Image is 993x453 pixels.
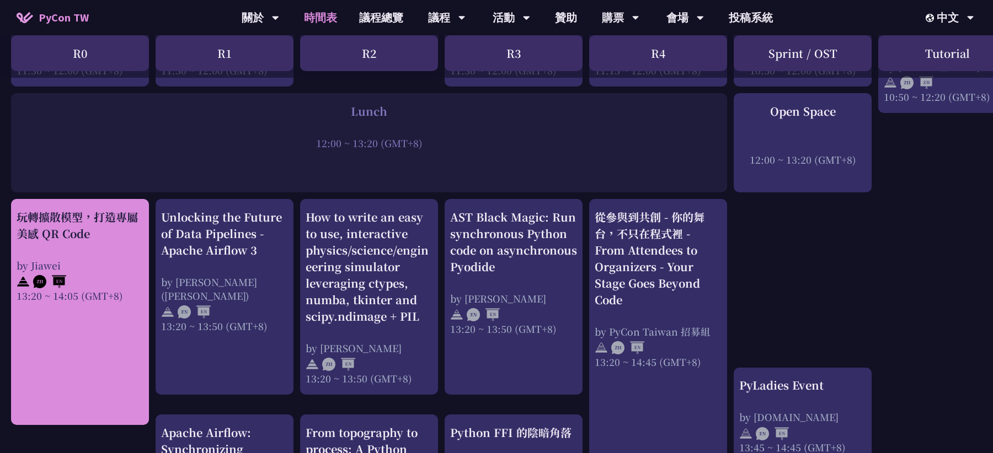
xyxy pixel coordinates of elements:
[450,308,463,321] img: svg+xml;base64,PHN2ZyB4bWxucz0iaHR0cDovL3d3dy53My5vcmcvMjAwMC9zdmciIHdpZHRoPSIyNCIgaGVpZ2h0PSIyNC...
[450,209,577,275] div: AST Black Magic: Run synchronous Python code on asynchronous Pyodide
[17,258,143,272] div: by Jiawei
[306,341,433,355] div: by [PERSON_NAME]
[611,341,644,354] img: ZHEN.371966e.svg
[900,76,933,89] img: ZHZH.38617ef.svg
[322,358,355,371] img: ZHEN.371966e.svg
[739,153,866,166] div: 12:00 ~ 13:20 (GMT+8)
[17,103,722,120] div: Lunch
[178,305,211,319] img: ENEN.5a408d1.svg
[450,424,577,441] div: Python FFI 的陰暗角落
[161,209,288,385] a: Unlocking the Future of Data Pipelines - Apache Airflow 3 by [PERSON_NAME] ([PERSON_NAME]) 13:20 ...
[161,275,288,303] div: by [PERSON_NAME] ([PERSON_NAME])
[161,319,288,333] div: 13:20 ~ 13:50 (GMT+8)
[17,209,143,416] a: 玩轉擴散模型，打造專屬美感 QR Code by Jiawei 13:20 ~ 14:05 (GMT+8)
[17,289,143,303] div: 13:20 ~ 14:05 (GMT+8)
[595,325,722,338] div: by PyCon Taiwan 招募組
[39,9,89,26] span: PyCon TW
[467,308,500,321] img: ENEN.5a408d1.svg
[17,136,722,150] div: 12:00 ~ 13:20 (GMT+8)
[595,209,722,308] div: 從參與到共創 - 你的舞台，不只在程式裡 - From Attendees to Organizers - Your Stage Goes Beyond Code
[161,305,174,319] img: svg+xml;base64,PHN2ZyB4bWxucz0iaHR0cDovL3d3dy53My5vcmcvMjAwMC9zdmciIHdpZHRoPSIyNCIgaGVpZ2h0PSIyNC...
[739,377,866,393] div: PyLadies Event
[734,35,872,71] div: Sprint / OST
[739,410,866,424] div: by [DOMAIN_NAME]
[17,12,33,23] img: Home icon of PyCon TW 2025
[595,341,608,354] img: svg+xml;base64,PHN2ZyB4bWxucz0iaHR0cDovL3d3dy53My5vcmcvMjAwMC9zdmciIHdpZHRoPSIyNCIgaGVpZ2h0PSIyNC...
[17,209,143,242] div: 玩轉擴散模型，打造專屬美感 QR Code
[926,14,937,22] img: Locale Icon
[156,35,293,71] div: R1
[33,275,66,288] img: ZHEN.371966e.svg
[445,35,583,71] div: R3
[589,35,727,71] div: R4
[450,209,577,385] a: AST Black Magic: Run synchronous Python code on asynchronous Pyodide by [PERSON_NAME] 13:20 ~ 13:...
[17,275,30,288] img: svg+xml;base64,PHN2ZyB4bWxucz0iaHR0cDovL3d3dy53My5vcmcvMjAwMC9zdmciIHdpZHRoPSIyNCIgaGVpZ2h0PSIyNC...
[306,209,433,385] a: How to write an easy to use, interactive physics/science/engineering simulator leveraging ctypes,...
[11,35,149,71] div: R0
[739,427,752,440] img: svg+xml;base64,PHN2ZyB4bWxucz0iaHR0cDovL3d3dy53My5vcmcvMjAwMC9zdmciIHdpZHRoPSIyNCIgaGVpZ2h0PSIyNC...
[300,35,438,71] div: R2
[450,322,577,336] div: 13:20 ~ 13:50 (GMT+8)
[450,292,577,305] div: by [PERSON_NAME]
[739,103,866,183] a: Open Space 12:00 ~ 13:20 (GMT+8)
[306,371,433,385] div: 13:20 ~ 13:50 (GMT+8)
[306,358,319,371] img: svg+xml;base64,PHN2ZyB4bWxucz0iaHR0cDovL3d3dy53My5vcmcvMjAwMC9zdmciIHdpZHRoPSIyNCIgaGVpZ2h0PSIyNC...
[884,76,897,89] img: svg+xml;base64,PHN2ZyB4bWxucz0iaHR0cDovL3d3dy53My5vcmcvMjAwMC9zdmciIHdpZHRoPSIyNCIgaGVpZ2h0PSIyNC...
[161,209,288,258] div: Unlocking the Future of Data Pipelines - Apache Airflow 3
[306,209,433,325] div: How to write an easy to use, interactive physics/science/engineering simulator leveraging ctypes,...
[756,427,789,440] img: ENEN.5a408d1.svg
[6,4,100,31] a: PyCon TW
[595,355,722,369] div: 13:20 ~ 14:45 (GMT+8)
[739,103,866,120] div: Open Space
